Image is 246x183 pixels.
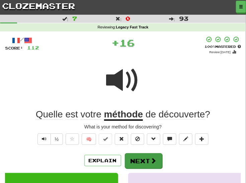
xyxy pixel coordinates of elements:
[37,133,51,145] button: Play sentence audio (ctl+space)
[143,109,210,120] span: ?
[81,109,101,120] span: votre
[116,25,148,29] strong: Legacy Fast Track
[5,123,241,130] div: What is your method for discovering?
[159,109,205,120] span: découverte
[163,133,176,145] button: Discuss sentence (alt+u)
[72,15,77,22] span: 7
[5,46,23,50] span: Score:
[104,109,143,121] u: méthode
[112,36,119,50] span: +
[169,16,175,21] span: :
[5,36,39,44] div: /
[51,133,63,145] button: ½
[36,109,63,120] span: Quelle
[99,133,112,145] button: Set this sentence to 100% Mastered (alt+m)
[66,109,78,120] span: est
[27,45,39,51] span: 112
[116,16,122,21] span: :
[62,16,68,21] span: :
[147,133,160,145] button: Grammar (alt+g)
[82,133,96,145] button: 🧠
[210,50,231,54] small: Review: [DATE]
[36,133,63,148] div: Text-to-speech controls
[146,109,156,120] span: de
[131,133,144,145] button: Ignore sentence (alt+i)
[204,44,215,49] span: 100 %
[119,37,135,49] span: 16
[204,44,241,49] div: Mastered
[66,133,79,145] button: Favorite sentence (alt+f)
[126,15,130,22] span: 0
[195,133,209,145] button: Add to collection (alt+a)
[115,133,128,145] button: Reset to 0% Mastered (alt+r)
[179,15,188,22] span: 93
[125,153,162,169] button: Next
[179,133,192,145] button: Edit sentence (alt+d)
[84,155,121,166] button: Explain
